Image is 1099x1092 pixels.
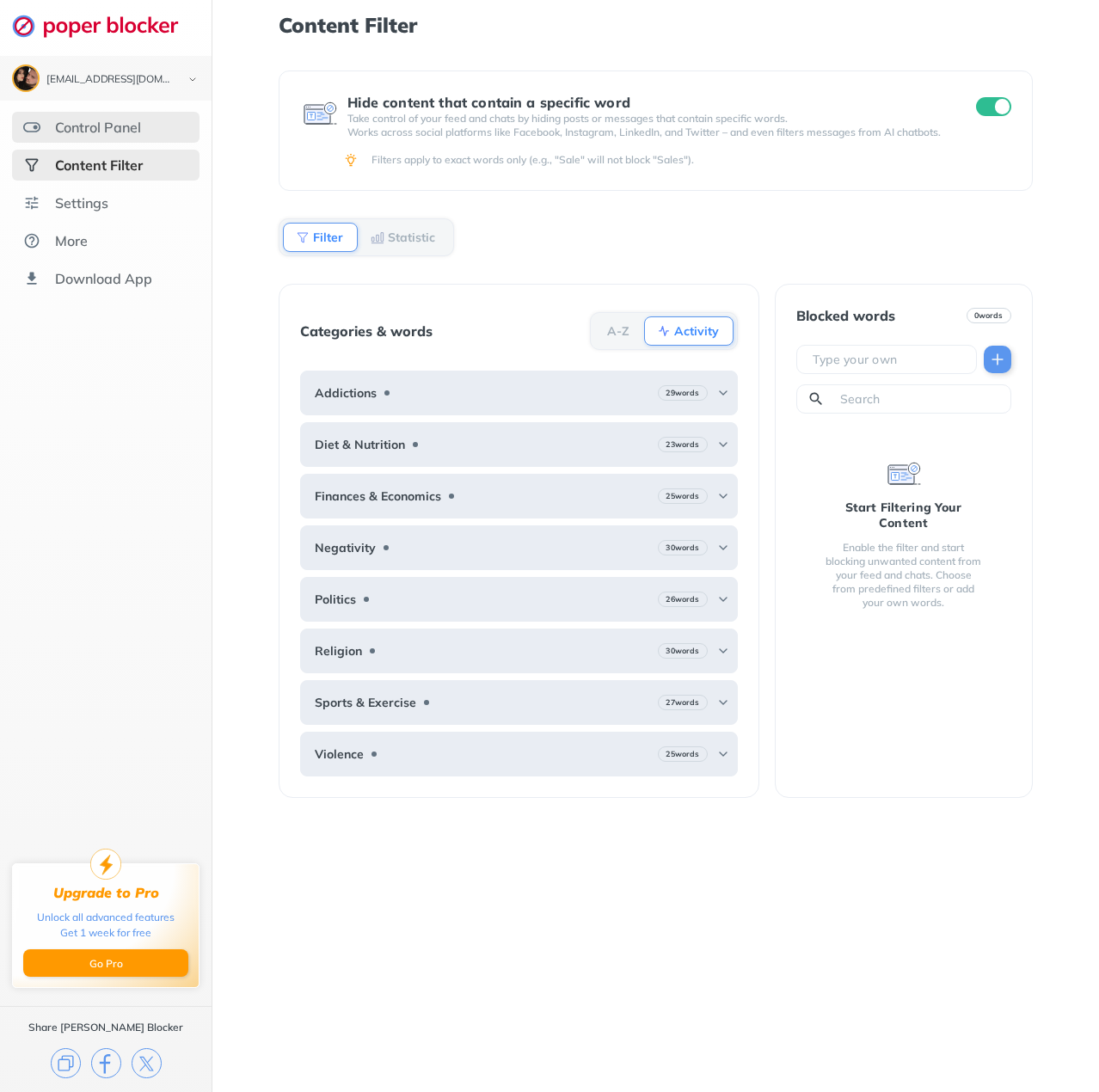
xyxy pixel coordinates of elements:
img: copy.svg [51,1048,81,1078]
b: Addictions [315,386,377,400]
div: Download App [55,270,152,287]
b: 29 words [666,387,699,399]
p: Works across social platforms like Facebook, Instagram, LinkedIn, and Twitter – and even filters ... [347,126,944,139]
img: facebook.svg [91,1048,121,1078]
img: logo-webpage.svg [12,14,197,38]
button: Go Pro [23,949,188,977]
b: Finances & Economics [315,489,441,503]
b: 23 words [666,439,699,451]
b: Politics [315,592,356,606]
div: Blocked words [796,308,895,323]
img: Filter [296,230,310,244]
b: Filter [313,232,343,242]
b: Activity [674,326,719,336]
input: Type your own [811,351,969,368]
img: Activity [657,324,671,338]
img: chevron-bottom-black.svg [182,71,203,89]
div: Upgrade to Pro [53,885,159,901]
b: Religion [315,644,362,658]
input: Search [838,390,1004,408]
img: upgrade-to-pro.svg [90,849,121,880]
div: Categories & words [300,323,433,339]
b: 30 words [666,645,699,657]
b: 0 words [974,310,1004,322]
b: Negativity [315,541,376,555]
div: Content Filter [55,156,143,174]
div: Get 1 week for free [60,925,151,941]
b: Violence [315,747,364,761]
b: 25 words [666,748,699,760]
div: Settings [55,194,108,212]
div: Filters apply to exact words only (e.g., "Sale" will not block "Sales"). [371,153,1008,167]
div: Share [PERSON_NAME] Blocker [28,1021,183,1034]
b: Sports & Exercise [315,696,416,709]
div: jackdrosario@gmail.com [46,74,174,86]
h1: Content Filter [279,14,1032,36]
img: x.svg [132,1048,162,1078]
div: Hide content that contain a specific word [347,95,944,110]
div: More [55,232,88,249]
img: features.svg [23,119,40,136]
img: Statistic [371,230,384,244]
div: Control Panel [55,119,141,136]
img: social-selected.svg [23,156,40,174]
b: A-Z [607,326,629,336]
b: 30 words [666,542,699,554]
b: 27 words [666,696,699,709]
b: 26 words [666,593,699,605]
div: Start Filtering Your Content [824,500,984,531]
div: Unlock all advanced features [37,910,175,925]
img: about.svg [23,232,40,249]
p: Take control of your feed and chats by hiding posts or messages that contain specific words. [347,112,944,126]
img: ACg8ocIbNP_C3zFOLvaBqYGPuLWoNSHD9XY0d_MqrYv0qyvqQ30GR-rjbg=s96-c [14,66,38,90]
b: Statistic [388,232,435,242]
img: download-app.svg [23,270,40,287]
img: settings.svg [23,194,40,212]
b: 25 words [666,490,699,502]
div: Enable the filter and start blocking unwanted content from your feed and chats. Choose from prede... [824,541,984,610]
b: Diet & Nutrition [315,438,405,451]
